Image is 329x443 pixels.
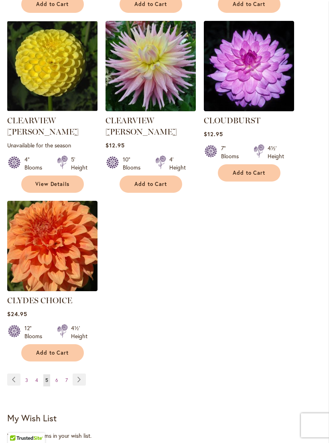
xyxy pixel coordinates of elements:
span: $12.95 [204,130,223,138]
span: 6 [55,377,58,383]
div: 4½' Height [268,144,284,160]
div: 5' Height [71,155,87,171]
span: View Details [35,181,70,188]
span: Add to Cart [233,1,266,8]
span: Add to Cart [233,169,266,176]
button: Add to Cart [21,344,84,361]
a: 4 [33,374,40,386]
a: Clearview Jonas [106,105,196,113]
div: 4½' Height [71,324,87,340]
span: $12.95 [106,141,125,149]
a: CLEARVIEW [PERSON_NAME] [7,116,79,137]
div: 4" Blooms [24,155,47,171]
img: Clearview Jonas [106,21,196,111]
button: Add to Cart [218,164,280,182]
a: Clyde's Choice [7,285,97,293]
span: 4 [35,377,38,383]
div: 12" Blooms [24,324,47,340]
a: CLOUDBURST [204,116,260,125]
a: 3 [23,374,30,386]
span: Add to Cart [134,1,167,8]
strong: My Wish List [7,412,57,424]
span: Add to Cart [36,349,69,356]
span: $24.95 [7,310,27,318]
a: 6 [53,374,60,386]
span: Add to Cart [36,1,69,8]
a: 7 [63,374,70,386]
div: 4' Height [169,155,186,171]
a: CLYDES CHOICE [7,296,72,305]
span: 7 [65,377,68,383]
div: 10" Blooms [123,155,146,171]
a: CLEARVIEW DANIEL [7,105,97,113]
a: Cloudburst [204,105,294,113]
img: Cloudburst [204,21,294,111]
p: Unavailable for the season [7,141,97,149]
img: Clyde's Choice [7,201,97,291]
button: Add to Cart [120,176,182,193]
iframe: Launch Accessibility Center [6,414,28,437]
img: CLEARVIEW DANIEL [7,21,97,111]
div: You have no items in your wish list. [7,432,322,440]
span: Add to Cart [134,181,167,188]
a: View Details [21,176,84,193]
div: 7" Blooms [221,144,244,160]
span: 5 [45,377,48,383]
a: CLEARVIEW [PERSON_NAME] [106,116,177,137]
span: 3 [25,377,28,383]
